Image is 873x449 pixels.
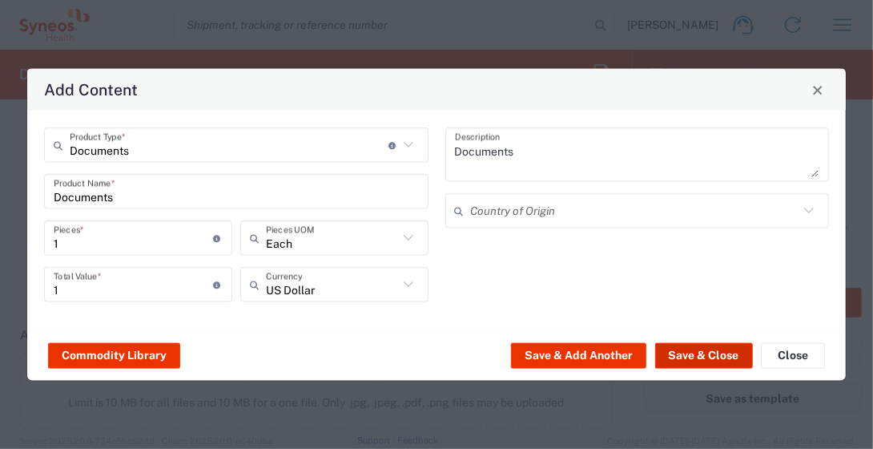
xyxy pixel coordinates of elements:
[655,342,753,368] button: Save & Close
[807,79,829,101] button: Close
[761,342,825,368] button: Close
[44,78,138,101] h4: Add Content
[48,342,180,368] button: Commodity Library
[511,342,646,368] button: Save & Add Another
